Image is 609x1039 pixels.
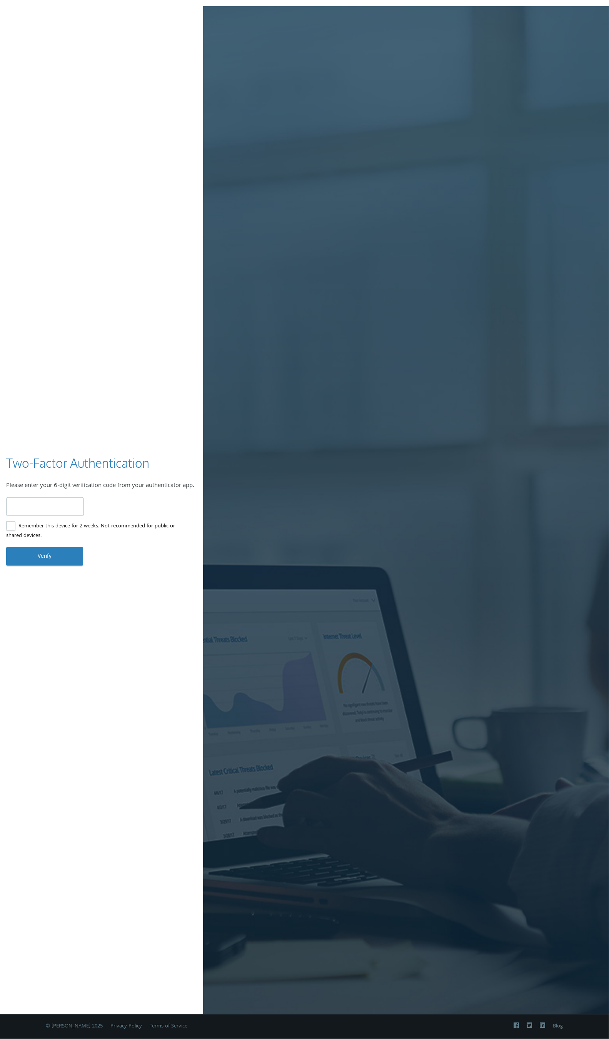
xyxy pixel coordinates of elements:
[6,455,149,472] h3: Two-Factor Authentication
[6,547,83,565] button: Verify
[553,1022,563,1031] a: Blog
[150,1022,188,1031] a: Terms of Service
[46,1022,103,1031] span: © [PERSON_NAME] 2025
[111,1022,142,1031] a: Privacy Policy
[6,481,197,491] div: Please enter your 6-digit verification code from your authenticator app.
[6,522,191,541] label: Remember this device for 2 weeks. Not recommended for public or shared devices.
